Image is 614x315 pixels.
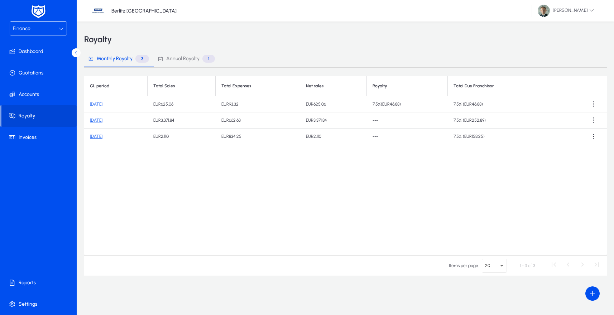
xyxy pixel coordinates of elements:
[97,56,133,61] span: Monthly Royalty
[153,102,173,107] ui-money-value: EUR 625.06
[221,118,241,123] ui-money-value: EUR 662.63
[306,118,327,123] ui-money-value: EUR 3,371.84
[221,134,241,139] ui-money-value: EUR 834.25
[153,134,169,139] ui-money-value: EUR 2,110
[221,102,239,107] ui-money-value: EUR 93.32
[448,112,555,129] td: 7.5% ( )
[464,118,484,123] ui-money-value: EUR 252.89
[1,134,78,141] span: Invoices
[1,91,78,98] span: Accounts
[1,272,78,294] a: Reports
[1,127,78,148] a: Invoices
[367,112,448,129] td: ---
[367,96,448,112] td: 7.5% ( )
[1,301,78,308] span: Settings
[300,76,366,96] th: Net sales
[448,129,555,145] td: 7.5% ( )
[1,84,78,105] a: Accounts
[532,4,600,17] button: [PERSON_NAME]
[90,134,102,139] a: [DATE]
[520,262,535,269] div: 1 - 3 of 3
[306,102,326,107] ui-money-value: EUR 625.06
[84,255,607,276] mat-paginator: Select page
[485,263,490,268] span: 20
[1,294,78,315] a: Settings
[135,55,149,63] p: 3
[111,8,177,14] p: Berlitz [GEOGRAPHIC_DATA]
[1,41,78,62] a: Dashboard
[153,118,174,123] ui-money-value: EUR 3,371.84
[1,112,77,120] span: Royalty
[464,102,481,107] ui-money-value: EUR 46.88
[1,69,78,77] span: Quotations
[449,262,479,269] div: Items per page:
[84,76,148,96] th: GL period
[448,76,555,96] th: Total Due Franchisor
[91,4,105,18] img: 37.jpg
[13,25,30,31] span: Finance
[367,129,448,145] td: ---
[90,118,102,123] a: [DATE]
[29,4,47,19] img: white-logo.png
[1,48,78,55] span: Dashboard
[367,76,448,96] th: Royalty
[538,5,550,17] img: 81.jpg
[202,55,215,63] p: 1
[148,76,216,96] th: Total Sales
[448,96,555,112] td: 7.5% ( )
[306,134,321,139] ui-money-value: EUR 2,110
[216,76,300,96] th: Total Expenses
[1,62,78,84] a: Quotations
[382,102,399,107] ui-money-value: EUR 46.88
[166,56,200,61] span: Annual Royalty
[464,134,483,139] ui-money-value: EUR 158.25
[1,279,78,286] span: Reports
[84,35,112,44] h3: Royalty
[538,5,594,17] span: [PERSON_NAME]
[90,102,102,107] a: [DATE]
